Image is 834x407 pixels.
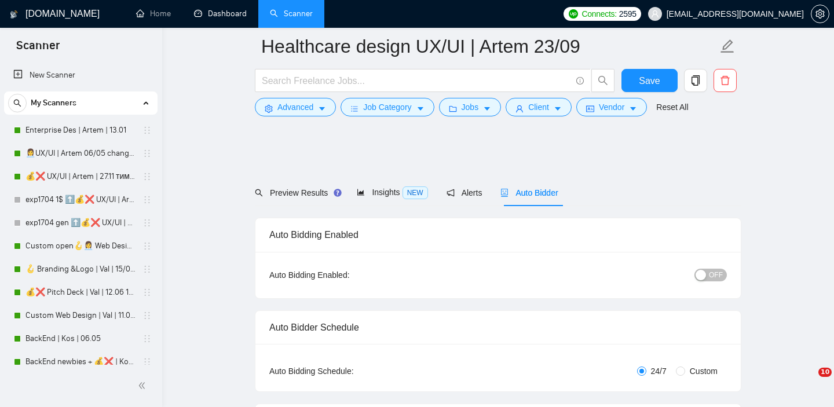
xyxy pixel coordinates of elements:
[714,75,736,86] span: delete
[142,195,152,204] span: holder
[255,189,263,197] span: search
[685,365,722,377] span: Custom
[599,101,624,113] span: Vendor
[142,311,152,320] span: holder
[554,104,562,113] span: caret-down
[25,304,136,327] a: Custom Web Design | Val | 11.09 filters changed
[13,64,148,87] a: New Scanner
[720,39,735,54] span: edit
[656,101,688,113] a: Reset All
[142,288,152,297] span: holder
[528,101,549,113] span: Client
[363,101,411,113] span: Job Category
[25,165,136,188] a: 💰❌ UX/UI | Artem | 27.11 тимчасово вимкнула
[262,74,571,88] input: Search Freelance Jobs...
[447,188,482,197] span: Alerts
[10,5,18,24] img: logo
[270,9,313,19] a: searchScanner
[795,368,822,395] iframe: Intercom live chat
[581,8,616,20] span: Connects:
[142,241,152,251] span: holder
[811,9,829,19] a: setting
[25,234,136,258] a: Custom open🪝👩‍💼 Web Design | Artem18/09 other start
[651,10,659,18] span: user
[25,211,136,234] a: exp1704 gen ⬆️💰❌ UX/UI | Artem
[25,281,136,304] a: 💰❌ Pitch Deck | Val | 12.06 16% view
[25,258,136,281] a: 🪝 Branding &Logo | Val | 15/05 added other end
[483,104,491,113] span: caret-down
[136,9,171,19] a: homeHome
[25,188,136,211] a: exp1704 1$ ⬆️💰❌ UX/UI | Artem
[685,75,707,86] span: copy
[142,172,152,181] span: holder
[25,119,136,142] a: Enterprise Des | Artem | 13.01
[8,94,27,112] button: search
[255,98,336,116] button: settingAdvancedcaret-down
[341,98,434,116] button: barsJob Categorycaret-down
[25,327,136,350] a: BackEnd | Kos | 06.05
[462,101,479,113] span: Jobs
[261,32,718,61] input: Scanner name...
[592,75,614,86] span: search
[569,9,578,19] img: upwork-logo.png
[7,37,69,61] span: Scanner
[265,104,273,113] span: setting
[142,126,152,135] span: holder
[447,189,455,197] span: notification
[515,104,524,113] span: user
[357,188,365,196] span: area-chart
[576,77,584,85] span: info-circle
[403,186,428,199] span: NEW
[142,265,152,274] span: holder
[318,104,326,113] span: caret-down
[142,357,152,366] span: holder
[439,98,502,116] button: folderJobscaret-down
[31,91,76,115] span: My Scanners
[269,218,727,251] div: Auto Bidding Enabled
[142,334,152,343] span: holder
[684,69,707,92] button: copy
[639,74,660,88] span: Save
[332,188,343,198] div: Tooltip anchor
[500,189,509,197] span: robot
[269,311,727,344] div: Auto Bidder Schedule
[506,98,572,116] button: userClientcaret-down
[500,188,558,197] span: Auto Bidder
[269,365,422,377] div: Auto Bidding Schedule:
[629,104,637,113] span: caret-down
[9,99,26,107] span: search
[449,104,457,113] span: folder
[416,104,425,113] span: caret-down
[142,218,152,228] span: holder
[350,104,359,113] span: bars
[709,269,723,281] span: OFF
[25,350,136,373] a: BackEnd newbies + 💰❌ | Kos | 06.05
[646,365,671,377] span: 24/7
[269,269,422,281] div: Auto Bidding Enabled:
[25,142,136,165] a: 👩‍💼UX/UI | Artem 06/05 changed start
[4,64,158,87] li: New Scanner
[591,69,614,92] button: search
[714,69,737,92] button: delete
[255,188,338,197] span: Preview Results
[621,69,678,92] button: Save
[357,188,427,197] span: Insights
[818,368,832,377] span: 10
[586,104,594,113] span: idcard
[619,8,637,20] span: 2595
[277,101,313,113] span: Advanced
[194,9,247,19] a: dashboardDashboard
[142,149,152,158] span: holder
[138,380,149,391] span: double-left
[811,5,829,23] button: setting
[576,98,647,116] button: idcardVendorcaret-down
